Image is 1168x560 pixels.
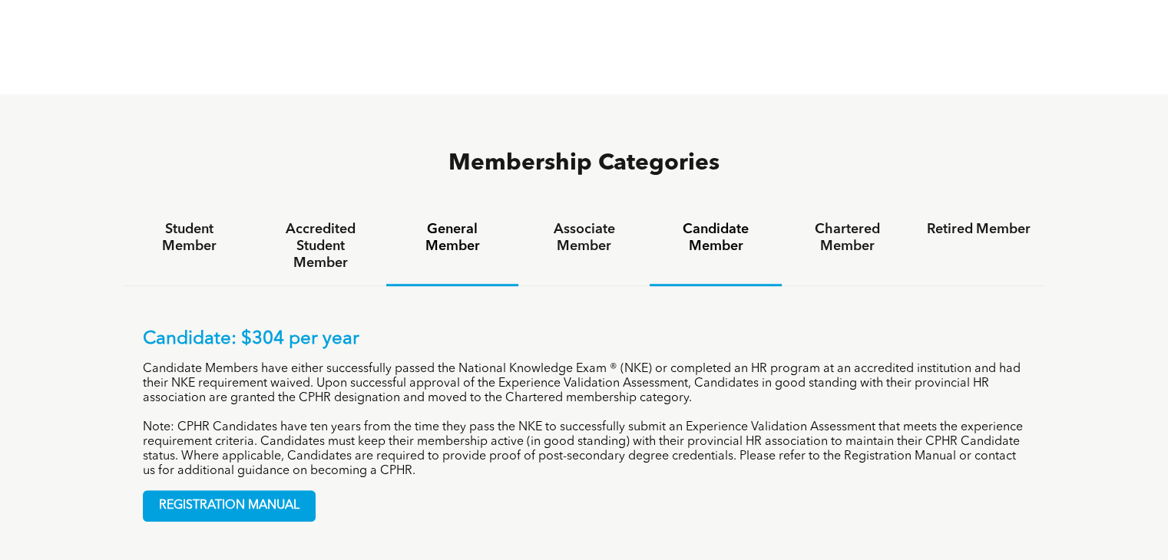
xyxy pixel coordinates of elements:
[143,362,1026,406] p: Candidate Members have either successfully passed the National Knowledge Exam ® (NKE) or complete...
[137,221,241,255] h4: Student Member
[796,221,899,255] h4: Chartered Member
[532,221,636,255] h4: Associate Member
[144,491,315,521] span: REGISTRATION MANUAL
[143,490,316,522] a: REGISTRATION MANUAL
[143,420,1026,479] p: Note: CPHR Candidates have ten years from the time they pass the NKE to successfully submit an Ex...
[269,221,372,272] h4: Accredited Student Member
[143,328,1026,351] p: Candidate: $304 per year
[448,152,720,175] span: Membership Categories
[927,221,1031,238] h4: Retired Member
[400,221,504,255] h4: General Member
[663,221,767,255] h4: Candidate Member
